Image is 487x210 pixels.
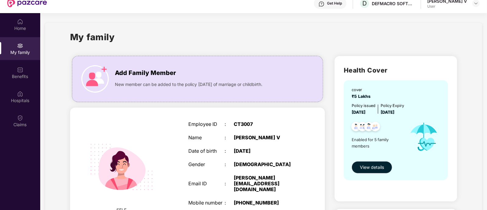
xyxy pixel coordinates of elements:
[115,81,262,88] span: New member can be added to the policy [DATE] of marriage or childbirth.
[361,120,376,135] img: svg+xml;base64,PHN2ZyB4bWxucz0iaHR0cDovL3d3dy53My5vcmcvMjAwMC9zdmciIHdpZHRoPSI0OC45NDMiIGhlaWdodD...
[188,135,225,141] div: Name
[225,200,234,206] div: :
[234,162,297,167] div: [DEMOGRAPHIC_DATA]
[234,200,297,206] div: [PHONE_NUMBER]
[404,116,444,158] img: icon
[225,121,234,127] div: :
[17,67,23,73] img: svg+xml;base64,PHN2ZyBpZD0iQmVuZWZpdHMiIHhtbG5zPSJodHRwOi8vd3d3LnczLm9yZy8yMDAwL3N2ZyIgd2lkdGg9Ij...
[427,4,467,9] div: User
[70,30,115,44] h1: My family
[352,87,373,93] div: cover
[17,91,23,97] img: svg+xml;base64,PHN2ZyBpZD0iSG9zcGl0YWxzIiB4bWxucz0iaHR0cDovL3d3dy53My5vcmcvMjAwMC9zdmciIHdpZHRoPS...
[234,121,297,127] div: CT3007
[225,148,234,154] div: :
[381,110,394,115] span: [DATE]
[355,120,370,135] img: svg+xml;base64,PHN2ZyB4bWxucz0iaHR0cDovL3d3dy53My5vcmcvMjAwMC9zdmciIHdpZHRoPSI0OC45MTUiIGhlaWdodD...
[82,127,161,207] img: svg+xml;base64,PHN2ZyB4bWxucz0iaHR0cDovL3d3dy53My5vcmcvMjAwMC9zdmciIHdpZHRoPSIyMjQiIGhlaWdodD0iMT...
[188,148,225,154] div: Date of birth
[188,162,225,167] div: Gender
[352,161,392,173] button: View details
[318,1,325,7] img: svg+xml;base64,PHN2ZyBpZD0iSGVscC0zMngzMiIgeG1sbnM9Imh0dHA6Ly93d3cudzMub3JnLzIwMDAvc3ZnIiB3aWR0aD...
[474,1,478,6] img: svg+xml;base64,PHN2ZyBpZD0iRHJvcGRvd24tMzJ4MzIiIHhtbG5zPSJodHRwOi8vd3d3LnczLm9yZy8yMDAwL3N2ZyIgd2...
[188,181,225,187] div: Email ID
[225,162,234,167] div: :
[352,110,365,115] span: [DATE]
[352,103,375,109] div: Policy issued
[372,1,414,6] div: DEFMACRO SOFTWARE PRIVATE LIMITED
[225,135,234,141] div: :
[352,137,404,149] span: Enabled for 5 family members
[349,120,364,135] img: svg+xml;base64,PHN2ZyB4bWxucz0iaHR0cDovL3d3dy53My5vcmcvMjAwMC9zdmciIHdpZHRoPSI0OC45NDMiIGhlaWdodD...
[344,65,448,75] h2: Health Cover
[17,19,23,25] img: svg+xml;base64,PHN2ZyBpZD0iSG9tZSIgeG1sbnM9Imh0dHA6Ly93d3cudzMub3JnLzIwMDAvc3ZnIiB3aWR0aD0iMjAiIG...
[327,1,342,6] div: Get Help
[225,181,234,187] div: :
[17,43,23,49] img: svg+xml;base64,PHN2ZyB3aWR0aD0iMjAiIGhlaWdodD0iMjAiIHZpZXdCb3g9IjAgMCAyMCAyMCIgZmlsbD0ibm9uZSIgeG...
[81,65,109,93] img: icon
[188,121,225,127] div: Employee ID
[234,175,297,192] div: [PERSON_NAME][EMAIL_ADDRESS][DOMAIN_NAME]
[17,115,23,121] img: svg+xml;base64,PHN2ZyBpZD0iQ2xhaW0iIHhtbG5zPSJodHRwOi8vd3d3LnczLm9yZy8yMDAwL3N2ZyIgd2lkdGg9IjIwIi...
[115,68,176,78] span: Add Family Member
[368,120,383,135] img: svg+xml;base64,PHN2ZyB4bWxucz0iaHR0cDovL3d3dy53My5vcmcvMjAwMC9zdmciIHdpZHRoPSI0OC45NDMiIGhlaWdodD...
[360,164,384,171] span: View details
[234,135,297,141] div: [PERSON_NAME] V
[234,148,297,154] div: [DATE]
[381,103,404,109] div: Policy Expiry
[352,94,373,99] span: ₹5 Lakhs
[188,200,225,206] div: Mobile number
